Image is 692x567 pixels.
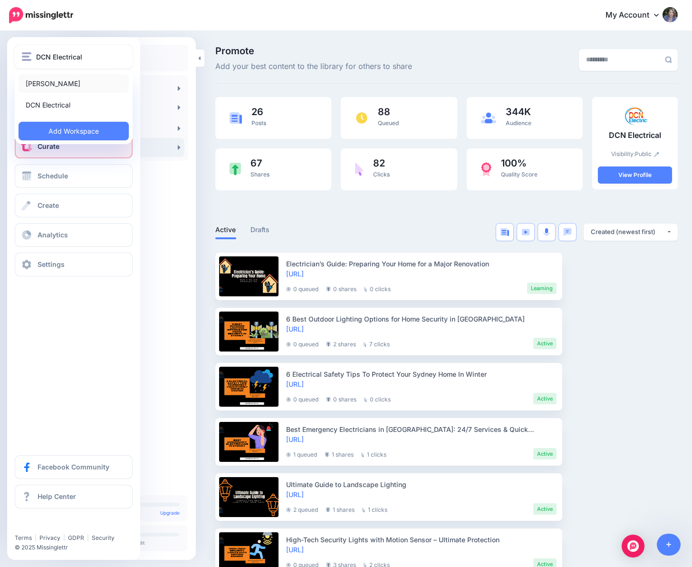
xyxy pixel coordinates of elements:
a: Active [215,224,236,235]
li: 7 clicks [364,338,390,349]
a: [PERSON_NAME] [19,74,129,93]
img: pointer-grey.png [361,452,365,457]
span: Schedule [38,172,68,180]
img: pointer-grey.png [362,508,365,512]
li: 1 shares [326,503,355,515]
li: 1 clicks [362,503,387,515]
img: clock-grey-darker.png [286,397,291,402]
li: 0 shares [326,283,356,294]
img: pointer-purple.png [355,163,364,176]
span: Analytics [38,231,68,239]
span: DCN Electrical [36,51,82,62]
img: prize-red.png [481,162,491,176]
li: 1 clicks [361,448,386,459]
a: GDPR [68,534,84,541]
a: [URL] [286,546,304,554]
span: 82 [373,158,390,168]
span: Create [38,201,59,209]
span: 88 [378,107,399,117]
a: [URL] [286,270,304,278]
img: tab_domain_overview_orange.svg [26,55,33,63]
li: 2 shares [326,338,356,349]
button: Created (newest first) [584,224,678,241]
li: Active [533,448,557,459]
a: DCN Electrical [19,96,129,114]
span: Help Center [38,492,76,500]
li: 0 clicks [364,283,391,294]
img: menu.png [22,52,31,61]
a: Help Center [15,485,133,508]
a: Create [15,194,133,217]
a: [URL] [286,325,304,333]
li: 2 queued [286,503,318,515]
img: share-grey.png [326,507,330,512]
img: clock-grey-darker.png [286,342,291,347]
span: | [35,534,37,541]
a: Add Workspace [19,122,129,140]
li: 0 queued [286,283,318,294]
span: Clicks [373,171,390,178]
button: DCN Electrical [15,45,133,68]
a: My Account [596,4,678,27]
li: 0 queued [286,338,318,349]
img: logo_orange.svg [15,15,23,23]
li: Active [533,503,557,515]
a: [URL] [286,380,304,388]
span: Posts [251,119,266,127]
div: 6 Best Outdoor Lighting Options for Home Security in [GEOGRAPHIC_DATA] [286,314,557,324]
a: Analytics [15,223,133,247]
img: chat-square-blue.png [563,228,572,236]
img: video-blue.png [521,229,530,235]
a: View Profile [598,166,672,184]
a: Privacy [39,534,60,541]
img: users-blue.png [481,112,496,124]
div: Keywords by Traffic [105,56,160,62]
a: Facebook Community [15,455,133,479]
img: share-grey.png [326,397,331,402]
span: Facebook Community [38,463,109,471]
div: 6 Electrical Safety Tips To Protect Your Sydney Home In Winter [286,369,557,379]
img: tab_keywords_by_traffic_grey.svg [95,55,102,63]
li: 0 clicks [364,393,391,404]
li: Active [533,338,557,349]
img: pencil.png [654,152,659,157]
div: Domain: [DOMAIN_NAME] [25,25,105,32]
img: share-green.png [230,163,241,176]
img: pointer-grey.png [364,342,367,347]
div: Open Intercom Messenger [622,535,644,557]
span: Audience [506,119,531,127]
img: pointer-grey.png [364,397,367,402]
p: DCN Electrical [598,129,672,142]
a: Curate [15,135,133,158]
span: 67 [250,158,269,168]
a: [URL] [286,490,304,499]
li: © 2025 Missinglettr [15,543,138,552]
img: share-grey.png [325,452,329,457]
iframe: Twitter Follow Button [15,520,87,530]
span: Add your best content to the library for others to share [215,60,412,73]
a: Security [92,534,115,541]
span: Curate [38,142,59,150]
img: search-grey-6.png [665,56,672,63]
div: High-Tech Security Lights with Motion Sensor – Ultimate Protection [286,535,557,545]
span: Settings [38,260,65,268]
img: pointer-grey.png [364,287,367,292]
span: 344K [506,107,531,117]
a: [URL] [286,435,304,443]
img: Missinglettr [9,7,73,23]
img: clock.png [355,111,368,125]
img: share-grey.png [326,286,331,292]
li: 0 shares [326,393,356,404]
a: Settings [15,253,133,276]
li: Learning [527,283,557,294]
a: Public [635,150,659,157]
span: Queued [378,119,399,127]
span: Promote [215,46,412,56]
img: clock-grey-darker.png [286,452,291,457]
span: Shares [250,171,269,178]
img: IP7FXSW76WB6A954DYZL68DLCIRBCJI1_thumb.png [622,103,648,129]
span: 26 [251,107,266,117]
span: 100% [501,158,538,168]
li: 0 queued [286,393,318,404]
li: 1 queued [286,448,317,459]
